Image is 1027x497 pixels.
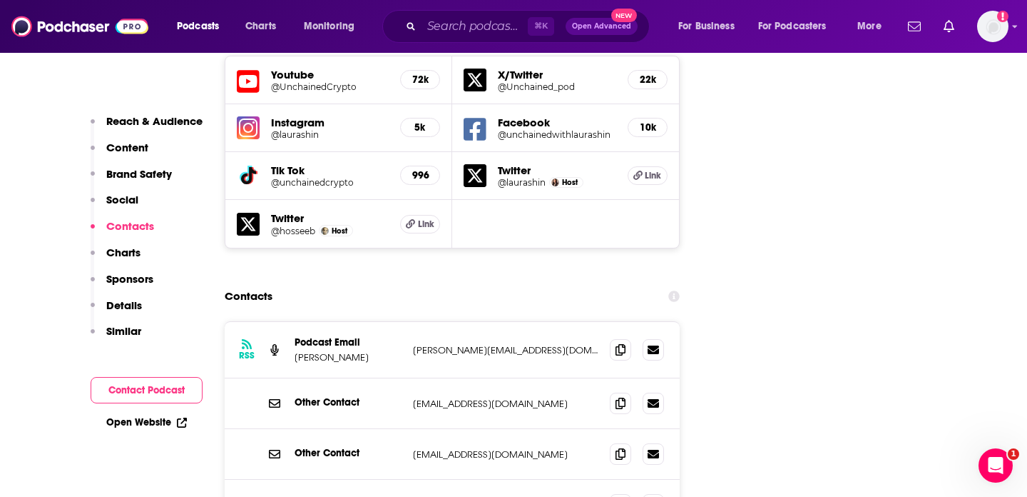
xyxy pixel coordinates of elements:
span: Link [418,219,434,230]
h5: 996 [412,169,428,181]
a: Open Website [106,416,187,428]
span: Charts [245,16,276,36]
a: @hosseeb [271,226,315,236]
p: Details [106,298,142,312]
span: For Podcasters [758,16,827,36]
h5: 10k [640,121,655,134]
p: Similar [106,324,141,338]
h5: X/Twitter [498,68,616,81]
h5: Tik Tok [271,164,389,177]
img: Haseeb Qureshi [321,227,329,235]
a: @Unchained_pod [498,81,616,92]
span: ⌘ K [528,17,554,36]
iframe: Intercom live chat [979,448,1013,483]
span: Logged in as morganm92295 [977,11,1008,42]
button: Contacts [91,219,154,246]
img: User Profile [977,11,1008,42]
h5: 72k [412,74,428,86]
a: @unchainedcrypto [271,177,389,188]
h5: 5k [412,121,428,134]
span: For Business [678,16,735,36]
img: iconImage [237,116,260,139]
p: Other Contact [295,396,402,408]
button: Show profile menu [977,11,1008,42]
a: Charts [236,15,285,38]
p: Other Contact [295,447,402,459]
button: open menu [749,15,847,38]
button: Brand Safety [91,167,172,194]
button: Charts [91,246,140,272]
a: Show notifications dropdown [902,14,926,39]
h5: Twitter [498,164,616,177]
span: Host [332,226,347,236]
p: Charts [106,246,140,259]
span: 1 [1008,448,1019,460]
button: Reach & Audience [91,114,203,141]
h3: RSS [239,350,255,361]
h5: Facebook [498,116,616,129]
p: Content [106,141,148,154]
a: Show notifications dropdown [938,14,960,39]
a: @UnchainedCrypto [271,81,389,92]
input: Search podcasts, credits, & more... [421,15,528,38]
img: Podchaser - Follow, Share and Rate Podcasts [11,13,148,40]
a: Link [400,215,440,234]
p: Sponsors [106,272,153,286]
button: open menu [847,15,899,38]
span: Monitoring [304,16,354,36]
button: Details [91,298,142,325]
button: Open AdvancedNew [566,18,638,35]
span: More [857,16,882,36]
a: @laurashin [271,129,389,140]
svg: Add a profile image [997,11,1008,22]
p: [PERSON_NAME][EMAIL_ADDRESS][DOMAIN_NAME] [413,344,598,356]
p: Contacts [106,219,154,233]
span: Link [645,170,661,181]
span: New [611,9,637,22]
h5: Twitter [271,211,389,225]
p: Reach & Audience [106,114,203,128]
button: Contact Podcast [91,377,203,403]
button: open menu [668,15,752,38]
p: Podcast Email [295,336,402,348]
button: Content [91,141,148,167]
p: [EMAIL_ADDRESS][DOMAIN_NAME] [413,448,598,461]
h5: Youtube [271,68,389,81]
a: @unchainedwithlaurashin [498,129,616,140]
p: Brand Safety [106,167,172,181]
p: [PERSON_NAME] [295,351,402,363]
h2: Contacts [225,283,272,310]
button: open menu [294,15,373,38]
button: Sponsors [91,272,153,298]
span: Open Advanced [572,23,631,30]
h5: Instagram [271,116,389,129]
button: Similar [91,324,141,351]
span: Host [562,178,578,187]
a: @laurashin [498,177,546,188]
span: Podcasts [177,16,219,36]
h5: 22k [640,74,655,86]
a: Link [628,166,668,185]
button: open menu [167,15,237,38]
img: Laura Shin [551,179,559,186]
button: Social [91,193,138,219]
p: [EMAIL_ADDRESS][DOMAIN_NAME] [413,398,598,410]
div: Search podcasts, credits, & more... [396,10,663,43]
p: Social [106,193,138,206]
